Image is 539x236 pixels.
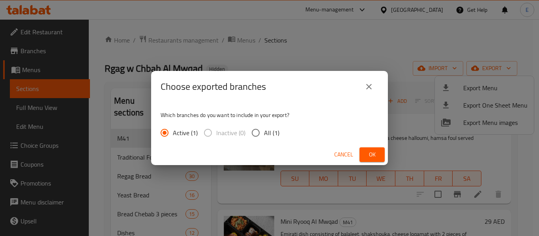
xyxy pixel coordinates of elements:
span: All (1) [264,128,279,138]
button: Cancel [331,147,356,162]
h2: Choose exported branches [161,80,266,93]
button: Ok [359,147,385,162]
span: Active (1) [173,128,198,138]
p: Which branches do you want to include in your export? [161,111,378,119]
button: close [359,77,378,96]
span: Cancel [334,150,353,160]
span: Inactive (0) [216,128,245,138]
span: Ok [366,150,378,160]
